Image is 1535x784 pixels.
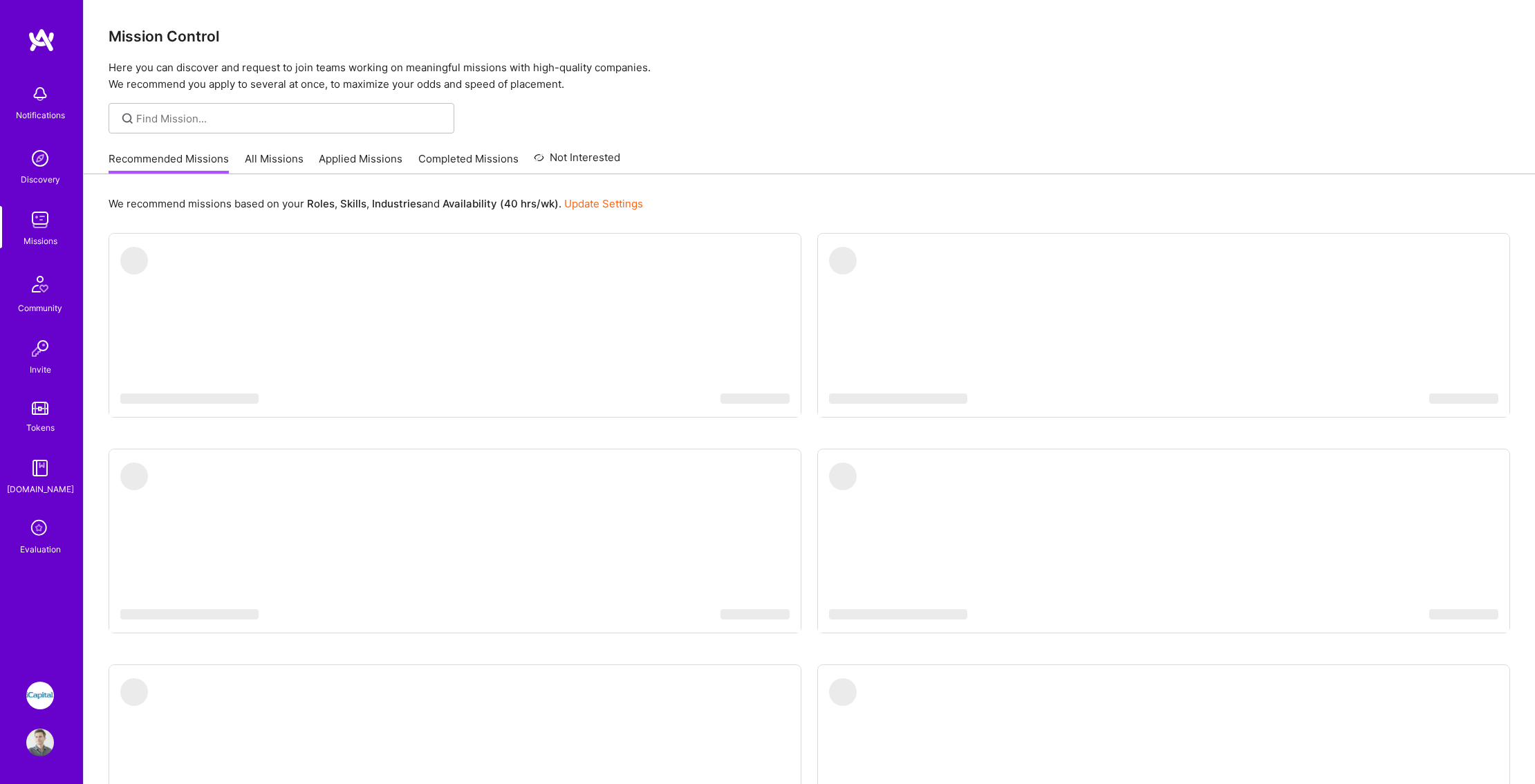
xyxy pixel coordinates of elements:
a: Completed Missions [418,151,519,174]
div: Discovery [21,172,60,187]
a: All Missions [245,151,304,174]
img: discovery [26,144,54,172]
b: Industries [372,197,422,210]
img: User Avatar [26,729,54,756]
i: icon SelectionTeam [27,516,53,542]
b: Skills [340,197,366,210]
img: Community [24,268,57,301]
a: iCapital: Build and maintain RESTful API [23,682,57,709]
img: Invite [26,335,54,362]
img: iCapital: Build and maintain RESTful API [26,682,54,709]
p: Here you can discover and request to join teams working on meaningful missions with high-quality ... [109,59,1510,93]
a: User Avatar [23,729,57,756]
a: Applied Missions [319,151,402,174]
input: Find Mission... [136,111,444,126]
p: We recommend missions based on your , , and . [109,196,643,211]
div: Notifications [16,108,65,122]
a: Recommended Missions [109,151,229,174]
div: Tokens [26,420,55,435]
a: Update Settings [564,197,643,210]
img: logo [28,28,55,53]
h3: Mission Control [109,28,1510,45]
div: [DOMAIN_NAME] [7,482,74,496]
img: bell [26,80,54,108]
b: Availability (40 hrs/wk) [443,197,559,210]
div: Missions [24,234,57,248]
img: tokens [32,402,48,415]
div: Community [18,301,62,315]
i: icon SearchGrey [120,111,136,127]
b: Roles [307,197,335,210]
div: Evaluation [20,542,61,557]
div: Invite [30,362,51,377]
img: teamwork [26,206,54,234]
a: Not Interested [534,149,620,174]
img: guide book [26,454,54,482]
